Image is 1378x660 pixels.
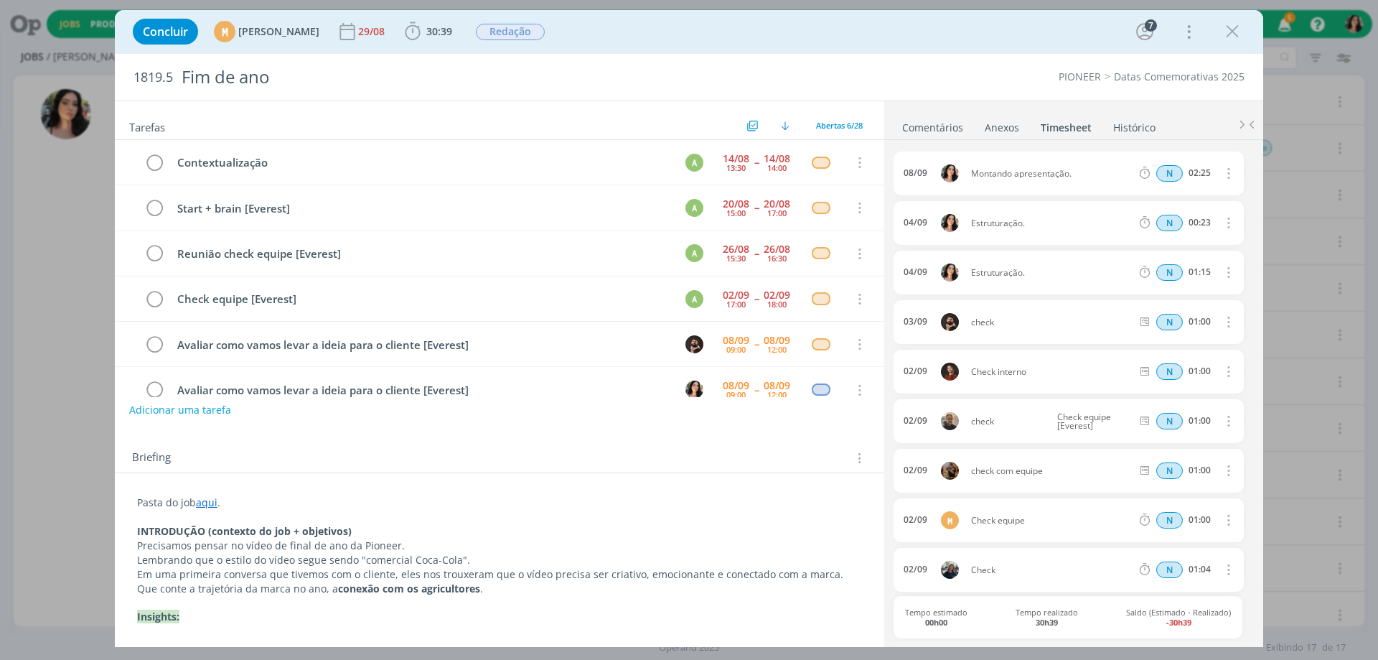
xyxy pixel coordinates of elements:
[137,524,352,538] strong: INTRODUÇÃO (contexto do job + objetivos)
[904,317,927,327] div: 03/09
[925,617,947,628] b: 00h00
[754,294,759,304] span: --
[1156,215,1183,231] span: N
[723,154,749,164] div: 14/08
[683,152,705,173] button: A
[401,20,456,43] button: 30:39
[767,345,787,353] div: 12:00
[132,449,171,468] span: Briefing
[941,214,959,232] img: T
[941,412,959,430] img: R
[723,244,749,254] div: 26/08
[171,290,672,308] div: Check equipe [Everest]
[764,290,790,300] div: 02/09
[129,117,165,134] span: Tarefas
[1189,465,1211,475] div: 01:00
[196,496,217,509] a: aqui
[1036,617,1058,628] b: 30h39
[1133,20,1156,43] button: 7
[133,70,173,85] span: 1819.5
[904,515,927,525] div: 02/09
[941,363,959,381] img: M
[1156,363,1183,380] div: Horas normais
[238,27,319,37] span: [PERSON_NAME]
[133,19,198,45] button: Concluir
[214,21,235,42] div: M
[683,333,705,355] button: D
[723,335,749,345] div: 08/09
[965,318,1137,327] span: check
[764,381,790,391] div: 08/09
[965,417,1051,426] span: check
[1156,512,1183,529] div: Horas normais
[904,218,927,228] div: 04/09
[781,121,789,130] img: arrow-down.svg
[754,157,759,167] span: --
[685,335,703,353] img: D
[171,154,672,172] div: Contextualização
[214,21,319,42] button: M[PERSON_NAME]
[1059,70,1101,83] a: PIONEER
[685,244,703,262] div: A
[1156,264,1183,281] span: N
[137,610,179,623] strong: Insights:
[1156,512,1183,529] span: N
[754,203,759,213] span: --
[901,114,964,135] a: Comentários
[767,391,787,399] div: 12:00
[965,368,1137,376] span: Check interno
[685,199,703,217] div: A
[1189,168,1211,178] div: 02:25
[764,199,790,209] div: 20/08
[685,290,703,308] div: A
[1114,70,1245,83] a: Datas Comemorativas 2025
[726,345,746,353] div: 09:00
[726,300,746,308] div: 17:00
[1189,317,1211,327] div: 01:00
[137,553,862,567] p: Lembrando que o estilo do vídeo segue sendo "comercial Coca-Cola".
[683,197,705,218] button: A
[767,300,787,308] div: 18:00
[683,379,705,401] button: T
[171,381,672,399] div: Avaliar como vamos levar a ideia para o cliente [Everest]
[1156,562,1183,578] span: N
[904,416,927,426] div: 02/09
[1016,608,1078,626] span: Tempo realizado
[767,164,787,172] div: 14:00
[1156,215,1183,231] div: Horas normais
[726,209,746,217] div: 15:00
[176,60,776,95] div: Fim de ano
[1189,515,1211,525] div: 01:00
[128,397,232,423] button: Adicionar uma tarefa
[754,248,759,259] span: --
[137,582,862,596] p: Que conte a trajetória da marca no ano, a .
[764,154,790,164] div: 14/08
[171,336,672,354] div: Avaliar como vamos levar a ideia para o cliente [Everest]
[1156,165,1183,182] span: N
[1156,363,1183,380] span: N
[476,24,545,40] span: Redação
[941,462,959,480] img: A
[764,244,790,254] div: 26/08
[764,335,790,345] div: 08/09
[965,467,1137,475] span: check com equipe
[754,385,759,395] span: --
[1112,114,1156,135] a: Histórico
[137,567,862,582] p: Em uma primeira conversa que tivemos com o cliente, eles nos trouxeram que o vídeo precisa ser cr...
[1051,413,1134,430] span: Check equipe [Everest]
[1156,314,1183,330] span: N
[965,169,1137,178] span: Montando apresentação.
[1040,114,1092,135] a: Timesheet
[904,564,927,575] div: 02/09
[904,267,927,277] div: 04/09
[1189,366,1211,376] div: 01:00
[115,10,1263,647] div: dialog
[683,243,705,264] button: A
[965,516,1137,525] span: Check equipe
[685,381,703,399] img: T
[1156,314,1183,330] div: Horas normais
[726,254,746,262] div: 15:30
[426,24,452,38] span: 30:39
[1156,463,1183,479] span: N
[475,23,545,41] button: Redação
